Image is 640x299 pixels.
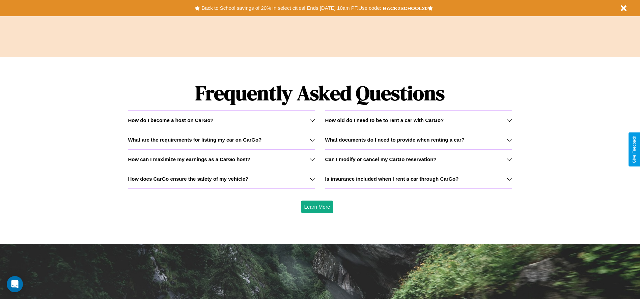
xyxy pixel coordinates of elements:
[301,201,334,213] button: Learn More
[325,117,444,123] h3: How old do I need to be to rent a car with CarGo?
[7,276,23,292] div: Open Intercom Messenger
[383,5,428,11] b: BACK2SCHOOL20
[128,156,250,162] h3: How can I maximize my earnings as a CarGo host?
[128,176,248,182] h3: How does CarGo ensure the safety of my vehicle?
[325,176,459,182] h3: Is insurance included when I rent a car through CarGo?
[325,137,465,143] h3: What documents do I need to provide when renting a car?
[632,136,637,163] div: Give Feedback
[128,76,512,110] h1: Frequently Asked Questions
[128,137,261,143] h3: What are the requirements for listing my car on CarGo?
[128,117,213,123] h3: How do I become a host on CarGo?
[325,156,437,162] h3: Can I modify or cancel my CarGo reservation?
[200,3,383,13] button: Back to School savings of 20% in select cities! Ends [DATE] 10am PT.Use code:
